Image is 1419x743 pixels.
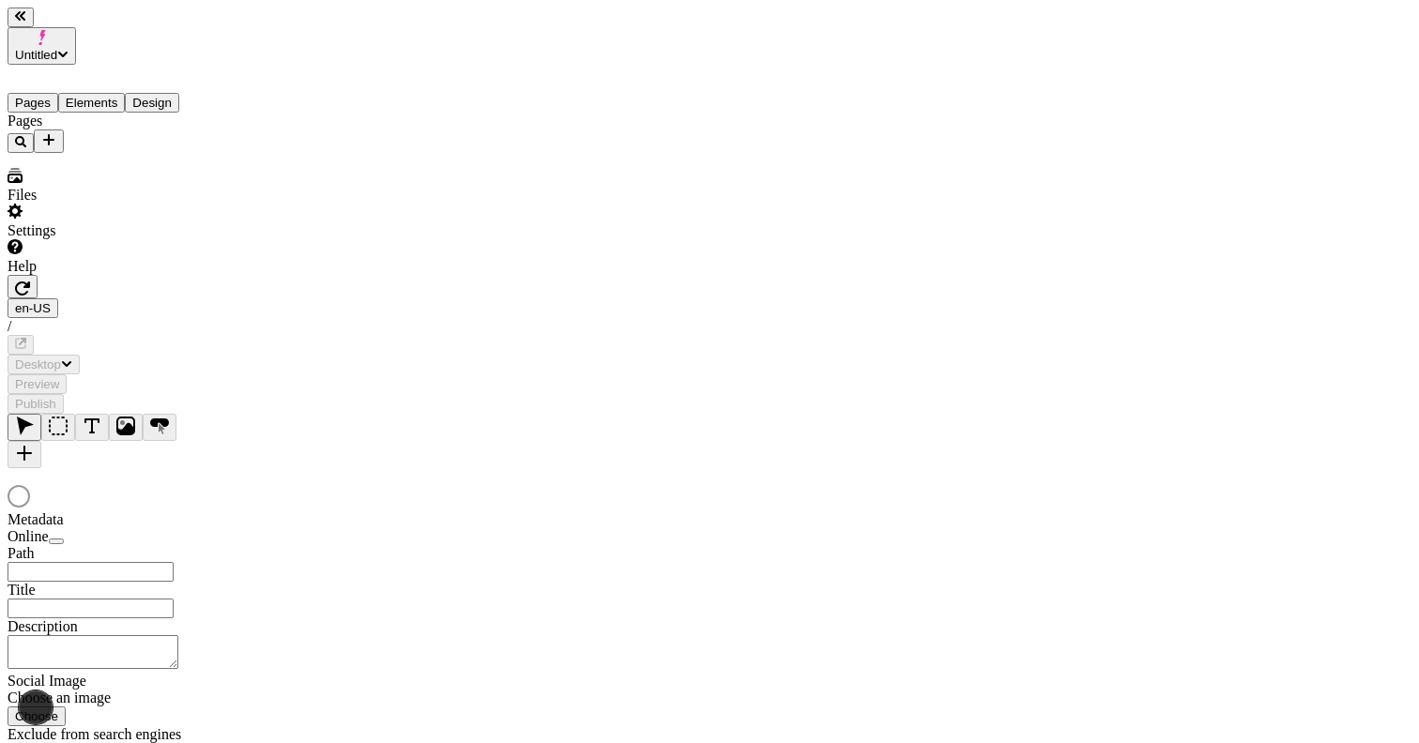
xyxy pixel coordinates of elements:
div: Help [8,258,233,275]
button: Choose [8,706,66,726]
button: Publish [8,394,64,414]
span: Choose [15,709,58,723]
div: Metadata [8,511,233,528]
button: Add new [34,129,64,153]
button: Design [125,93,179,113]
button: Button [143,414,176,441]
div: Files [8,187,233,204]
button: Pages [8,93,58,113]
span: Untitled [15,48,57,62]
span: Preview [15,377,59,391]
button: Open locale picker [8,298,58,318]
span: Social Image [8,673,86,689]
span: en-US [15,301,51,315]
span: Description [8,618,78,634]
div: Settings [8,222,233,239]
button: Untitled [8,27,76,65]
span: Publish [15,397,56,411]
div: Pages [8,113,233,129]
button: Elements [58,93,126,113]
button: Desktop [8,355,80,374]
div: / [8,318,1411,335]
span: Desktop [15,357,61,371]
span: Path [8,545,34,561]
button: Preview [8,374,67,394]
button: Image [109,414,143,441]
span: Online [8,528,49,544]
div: Choose an image [8,690,233,706]
span: Exclude from search engines [8,726,181,742]
button: Box [41,414,75,441]
button: Text [75,414,109,441]
span: Title [8,582,36,598]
